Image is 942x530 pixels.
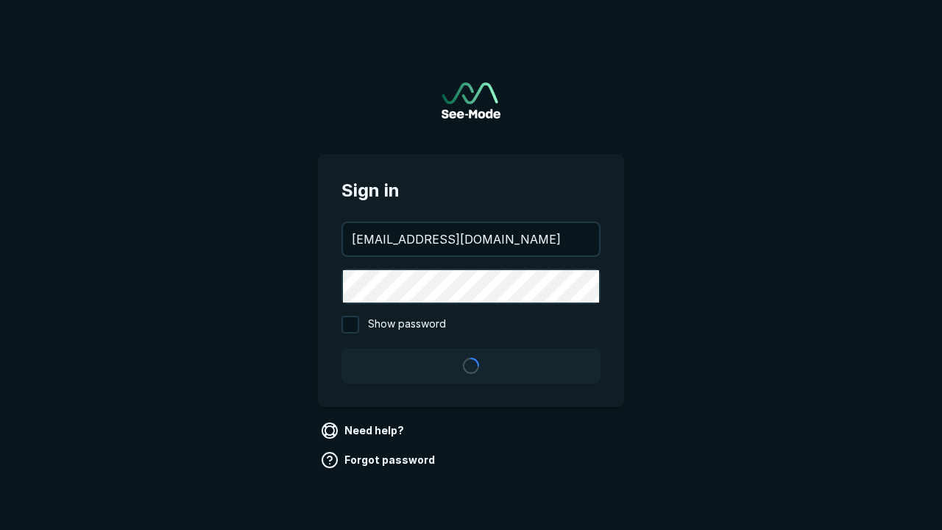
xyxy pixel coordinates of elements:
span: Show password [368,316,446,333]
input: your@email.com [343,223,599,255]
span: Sign in [341,177,601,204]
img: See-Mode Logo [442,82,500,119]
a: Need help? [318,419,410,442]
a: Forgot password [318,448,441,472]
a: Go to sign in [442,82,500,119]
